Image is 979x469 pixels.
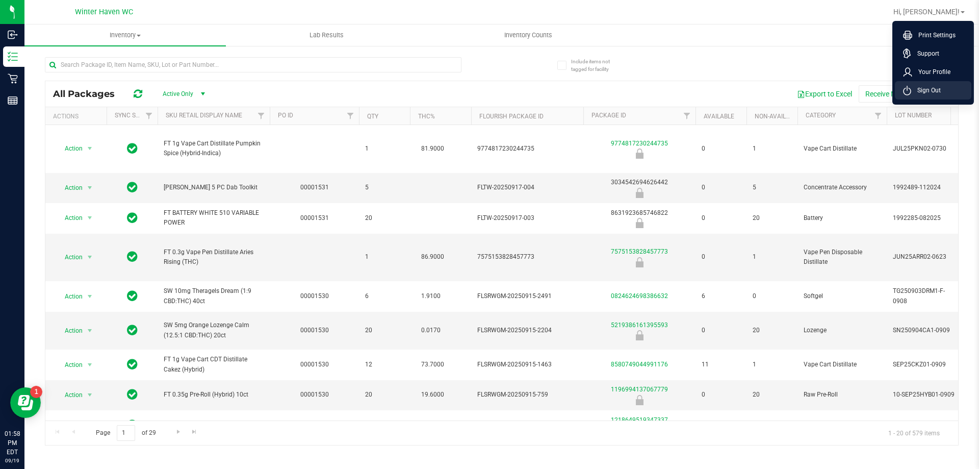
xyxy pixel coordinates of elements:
[582,149,697,159] div: Locked due to Testing Failure
[84,418,96,432] span: select
[477,291,577,301] span: FLSRWGM-20250915-2491
[164,286,264,306] span: SW 10mg Theragels Dream (1:9 CBD:THC) 40ct
[416,323,446,338] span: 0.0170
[893,183,957,192] span: 1992489-112024
[53,88,125,100] span: All Packages
[702,144,740,154] span: 0
[582,188,697,198] div: Newly Received
[56,289,83,304] span: Action
[56,388,83,402] span: Action
[611,140,668,147] a: 9774817230244735
[859,85,943,103] button: Receive Non-Cannabis
[127,250,138,264] span: In Sync
[895,81,971,100] li: Sign Out
[895,112,932,119] a: Lot Number
[278,112,293,119] a: PO ID
[477,144,577,154] span: 9774817230244735
[755,113,800,120] a: Non-Available
[477,213,577,223] span: FLTW-20250917-003
[8,52,18,62] inline-svg: Inventory
[24,24,226,46] a: Inventory
[365,144,404,154] span: 1
[127,141,138,156] span: In Sync
[591,112,626,119] a: Package ID
[342,107,359,125] a: Filter
[804,390,881,400] span: Raw Pre-Roll
[365,326,404,335] span: 20
[753,360,791,369] span: 1
[804,213,881,223] span: Battery
[56,211,83,225] span: Action
[416,357,449,372] span: 73.7000
[893,360,957,369] span: SEP25CKZ01-0909
[416,250,449,264] span: 86.9000
[75,8,133,16] span: Winter Haven WC
[611,322,668,329] a: 5219386161395593
[84,141,96,156] span: select
[804,360,881,369] span: Vape Cart Distillate
[893,286,957,306] span: TG250903DRM1-F-0908
[127,357,138,372] span: In Sync
[611,386,668,393] a: 1196994137067779
[427,24,629,46] a: Inventory Counts
[24,31,226,40] span: Inventory
[84,181,96,195] span: select
[582,178,697,198] div: 3034542694626442
[611,416,668,424] a: 1218649519347337
[893,144,957,154] span: JUL25PKN02-0730
[582,208,697,228] div: 8631923685746822
[804,144,881,154] span: Vape Cart Distillate
[8,73,18,84] inline-svg: Retail
[611,248,668,255] a: 7575153828457773
[611,292,668,300] a: 0824624698386632
[45,57,461,72] input: Search Package ID, Item Name, SKU, Lot or Part Number...
[164,183,264,192] span: [PERSON_NAME] 5 PC Dab Toolkit
[365,291,404,301] span: 6
[84,324,96,338] span: select
[84,358,96,372] span: select
[365,360,404,369] span: 12
[804,326,881,335] span: Lozenge
[56,418,83,432] span: Action
[911,85,941,95] span: Sign Out
[56,324,83,338] span: Action
[702,252,740,262] span: 0
[171,425,186,439] a: Go to the next page
[702,213,740,223] span: 0
[127,323,138,337] span: In Sync
[300,361,329,368] a: 00001530
[84,211,96,225] span: select
[117,425,135,441] input: 1
[164,208,264,228] span: FT BATTERY WHITE 510 VARIABLE POWER
[10,387,41,418] iframe: Resource center
[491,31,566,40] span: Inventory Counts
[753,390,791,400] span: 20
[893,390,957,400] span: 10-SEP25HYB01-0909
[5,429,20,457] p: 01:58 PM EDT
[115,112,154,119] a: Sync Status
[5,457,20,464] p: 09/19
[416,289,446,304] span: 1.9100
[164,139,264,158] span: FT 1g Vape Cart Distillate Pumpkin Spice (Hybrid-Indica)
[804,291,881,301] span: Softgel
[8,95,18,106] inline-svg: Reports
[806,112,836,119] a: Category
[893,326,957,335] span: SN250904CA1-0909
[804,248,881,267] span: Vape Pen Disposable Distillate
[127,211,138,225] span: In Sync
[702,291,740,301] span: 6
[571,58,622,73] span: Include items not tagged for facility
[365,390,404,400] span: 20
[365,252,404,262] span: 1
[893,252,957,262] span: JUN25ARR02-0623
[753,183,791,192] span: 5
[702,390,740,400] span: 0
[946,107,963,125] a: Filter
[164,355,264,374] span: FT 1g Vape Cart CDT Distillate Cakez (Hybrid)
[365,213,404,223] span: 20
[56,358,83,372] span: Action
[164,390,264,400] span: FT 0.35g Pre-Roll (Hybrid) 10ct
[753,252,791,262] span: 1
[679,107,695,125] a: Filter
